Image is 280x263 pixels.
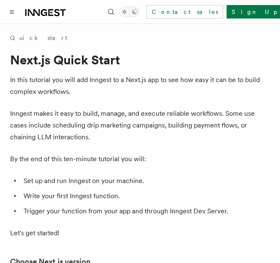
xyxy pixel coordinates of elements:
[10,74,270,98] p: In this tutorial you will add Inngest to a Next.js app to see how easy it can be to build complex...
[119,7,140,17] button: Toggle dark mode
[7,7,17,17] button: Toggle navigation
[146,5,223,19] a: Contact sales
[21,175,270,187] li: Set up and run Inngest on your machine.
[21,205,270,217] li: Trigger your function from your app and through Inngest Dev Server.
[10,153,270,165] p: By the end of this ten-minute tutorial you will:
[10,52,270,67] h1: Next.js Quick Start
[10,34,67,42] a: Quick start
[21,190,270,202] li: Write your first Inngest function.
[10,227,270,239] p: Let's get started!
[106,7,116,17] button: Find something...
[10,108,270,143] p: Inngest makes it easy to build, manage, and execute reliable workflows. Some use cases include sc...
